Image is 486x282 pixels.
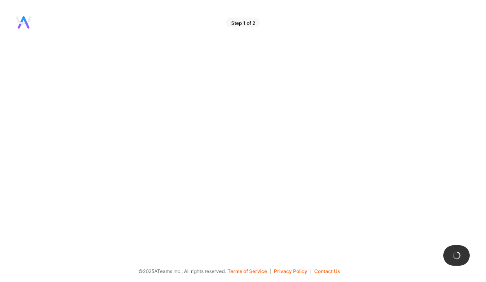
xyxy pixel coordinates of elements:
div: Step 1 of 2 [226,18,260,27]
img: loading [451,250,462,261]
button: Terms of Service [228,269,271,274]
button: Privacy Policy [274,269,311,274]
span: © 2025 ATeams Inc., All rights reserved. [138,267,226,275]
button: Contact Us [314,269,340,274]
